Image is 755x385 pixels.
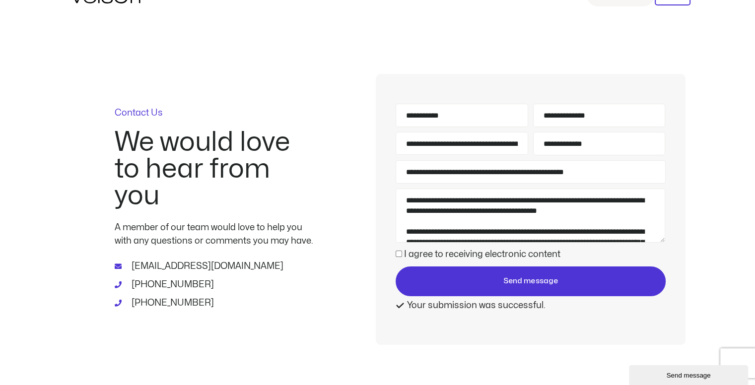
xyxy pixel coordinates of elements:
[129,278,214,291] span: [PHONE_NUMBER]
[404,250,560,258] label: I agree to receiving electronic content
[629,363,750,385] iframe: chat widget
[129,296,214,310] span: [PHONE_NUMBER]
[115,259,313,273] a: [EMAIL_ADDRESS][DOMAIN_NAME]
[503,275,557,287] span: Send message
[115,109,313,118] p: Contact Us
[396,301,665,310] div: Your submission was successful.
[129,259,283,273] span: [EMAIL_ADDRESS][DOMAIN_NAME]
[115,129,313,209] h2: We would love to hear from you
[396,266,665,296] button: Send message
[115,221,313,248] p: A member of our team would love to help you with any questions or comments you may have.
